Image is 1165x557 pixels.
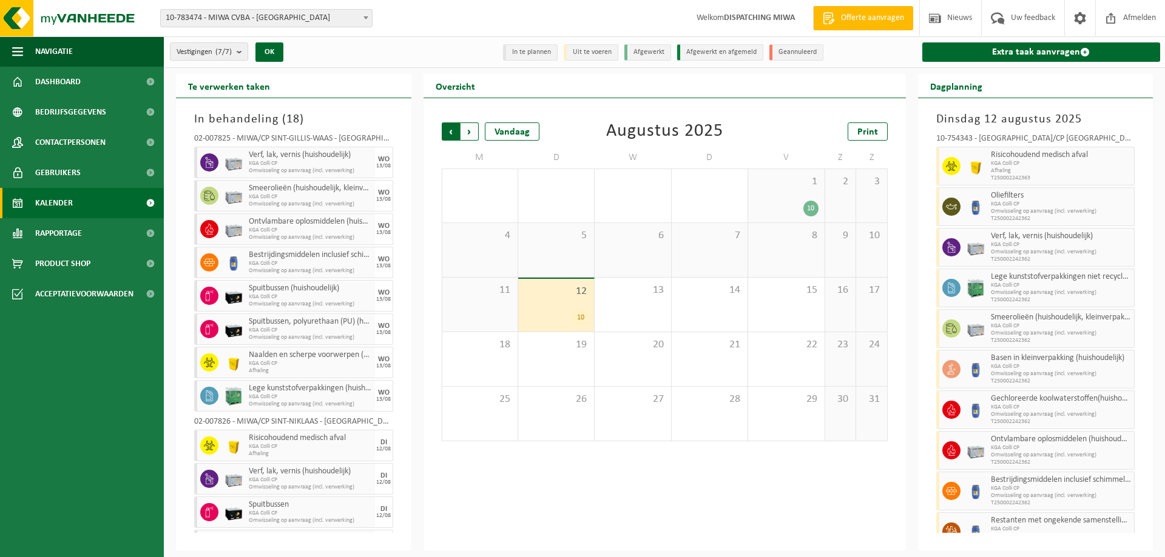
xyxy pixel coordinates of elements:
img: PB-OT-0120-HPE-00-02 [967,482,985,500]
span: Gebruikers [35,158,81,188]
span: Product Shop [35,248,90,279]
div: 13/08 [376,230,391,236]
h3: Dinsdag 12 augustus 2025 [936,110,1135,128]
span: 20 [601,338,664,352]
span: T250002242363 [991,175,1132,182]
td: M [442,147,518,168]
button: Vestigingen(7/7) [170,42,248,61]
span: Omwisseling op aanvraag (incl. verwerking) [249,401,372,408]
li: Uit te voeren [564,44,618,61]
span: 15 [754,284,818,297]
div: Augustus 2025 [606,122,723,141]
div: WO [378,356,390,363]
span: T250002242362 [991,459,1132,466]
span: Print [857,127,878,137]
img: PB-LB-0680-HPE-GY-11 [225,470,243,488]
span: KGA Colli CP [991,525,1132,533]
span: KGA Colli CP [991,404,1132,411]
span: 3 [862,175,880,188]
img: PB-LB-0680-HPE-GY-11 [225,220,243,238]
span: 18 [448,338,512,352]
td: W [595,147,671,168]
span: Omwisseling op aanvraag (incl. verwerking) [991,370,1132,378]
span: 10-783474 - MIWA CVBA - SINT-NIKLAAS [161,10,372,27]
span: Bestrijdingsmiddelen inclusief schimmelwerende beschermingsmiddelen (huishoudelijk) [249,250,372,260]
td: Z [825,147,856,168]
span: Restanten met ongekende samenstelling (huishoudelijk) [991,516,1132,525]
span: 11 [448,284,512,297]
span: Spuitbussen (huishoudelijk) [249,284,372,293]
div: 13/08 [376,363,391,369]
h2: Dagplanning [918,74,994,98]
span: 6 [601,229,664,242]
span: Omwisseling op aanvraag (incl. verwerking) [991,208,1132,215]
div: DI [380,505,387,513]
span: Omwisseling op aanvraag (incl. verwerking) [249,301,372,308]
span: 14 [678,284,741,297]
span: KGA Colli CP [991,160,1132,167]
span: Omwisseling op aanvraag (incl. verwerking) [249,234,372,241]
span: KGA Colli CP [991,363,1132,370]
span: Vorige [442,122,460,141]
li: Afgewerkt en afgemeld [677,44,763,61]
span: KGA Colli CP [991,322,1132,330]
div: 12/08 [376,446,391,452]
img: LP-SB-00050-HPE-22 [967,157,985,175]
span: 2 [831,175,849,188]
span: Spuitbussen [249,500,372,510]
div: WO [378,222,390,230]
img: PB-OT-0120-HPE-00-02 [967,360,985,378]
div: WO [378,156,390,163]
a: Extra taak aanvragen [922,42,1161,62]
span: 29 [754,393,818,406]
span: 12 [524,285,588,298]
li: Geannuleerd [769,44,823,61]
span: Verf, lak, vernis (huishoudelijk) [249,467,372,476]
span: Oliefilters [991,191,1132,201]
button: OK [255,42,283,62]
div: 10 [573,310,588,325]
div: 13/08 [376,163,391,169]
span: 31 [862,393,880,406]
span: KGA Colli CP [249,260,372,267]
span: Offerte aanvragen [838,12,907,24]
span: 13 [601,284,664,297]
span: Verf, lak, vernis (huishoudelijk) [991,232,1132,241]
span: Omwisseling op aanvraag (incl. verwerking) [249,334,372,341]
span: 16 [831,284,849,297]
li: In te plannen [503,44,558,61]
span: Omwisseling op aanvraag (incl. verwerking) [249,517,372,524]
span: T250002242362 [991,256,1132,263]
span: 18 [286,113,300,125]
span: 7 [678,229,741,242]
span: Ontvlambare oplosmiddelen (huishoudelijk) [991,435,1132,444]
span: Omwisseling op aanvraag (incl. verwerking) [991,411,1132,418]
a: Print [848,122,888,141]
span: KGA Colli CP [249,193,372,201]
span: 4 [448,229,512,242]
span: Risicohoudend medisch afval [249,433,372,443]
span: Rapportage [35,218,82,248]
span: KGA Colli CP [249,443,372,450]
img: PB-OT-0120-HPE-00-02 [967,198,985,216]
span: 1 [754,175,818,188]
img: PB-LB-0680-HPE-GY-11 [967,319,985,338]
span: KGA Colli CP [991,201,1132,208]
div: 12/08 [376,513,391,519]
span: Spuitbussen, polyurethaan (PU) (huishoudelijk) [249,317,372,327]
img: PB-LB-0680-HPE-BK-11 [225,287,243,305]
span: 28 [678,393,741,406]
span: Contactpersonen [35,127,106,158]
h3: In behandeling ( ) [194,110,393,128]
span: Omwisseling op aanvraag (incl. verwerking) [991,492,1132,499]
span: 9 [831,229,849,242]
span: Omwisseling op aanvraag (incl. verwerking) [991,289,1132,296]
span: Afhaling [991,167,1132,175]
div: DI [380,472,387,479]
span: KGA Colli CP [249,227,372,234]
img: PB-OT-0120-HPE-00-02 [225,253,243,272]
td: V [748,147,825,168]
span: T250002242362 [991,499,1132,507]
span: Omwisseling op aanvraag (incl. verwerking) [249,484,372,491]
strong: DISPATCHING MIWA [724,13,795,22]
